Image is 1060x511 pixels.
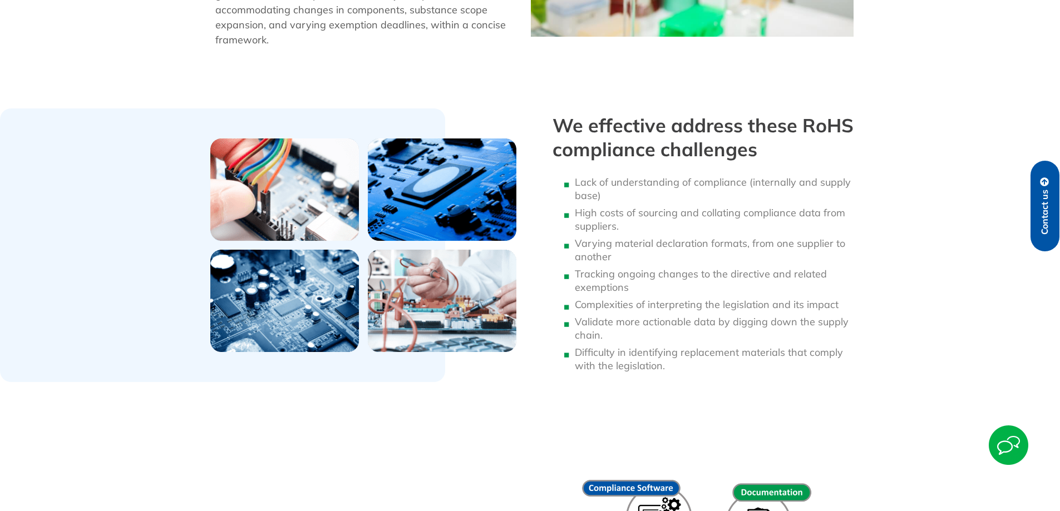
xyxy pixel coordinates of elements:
li: Difficulty in identifying replacement materials that comply with the legislation. [575,346,859,373]
li: Lack of understanding of compliance (internally and supply base) [575,176,859,202]
li: Tracking ongoing changes to the directive and related exemptions [575,267,859,294]
li: High costs of sourcing and collating compliance data from suppliers. [575,206,859,233]
li: Varying material declaration formats, from one supplier to another [575,237,859,264]
li: Complexities of interpreting the legislation and its impact [575,298,859,311]
img: Start Chat [989,425,1028,465]
span: Contact us [1040,190,1050,235]
li: Validate more actionable data by digging down the supply chain. [575,315,859,342]
h3: We effective address these RoHS compliance challenges [553,114,859,161]
a: Contact us [1031,161,1059,251]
